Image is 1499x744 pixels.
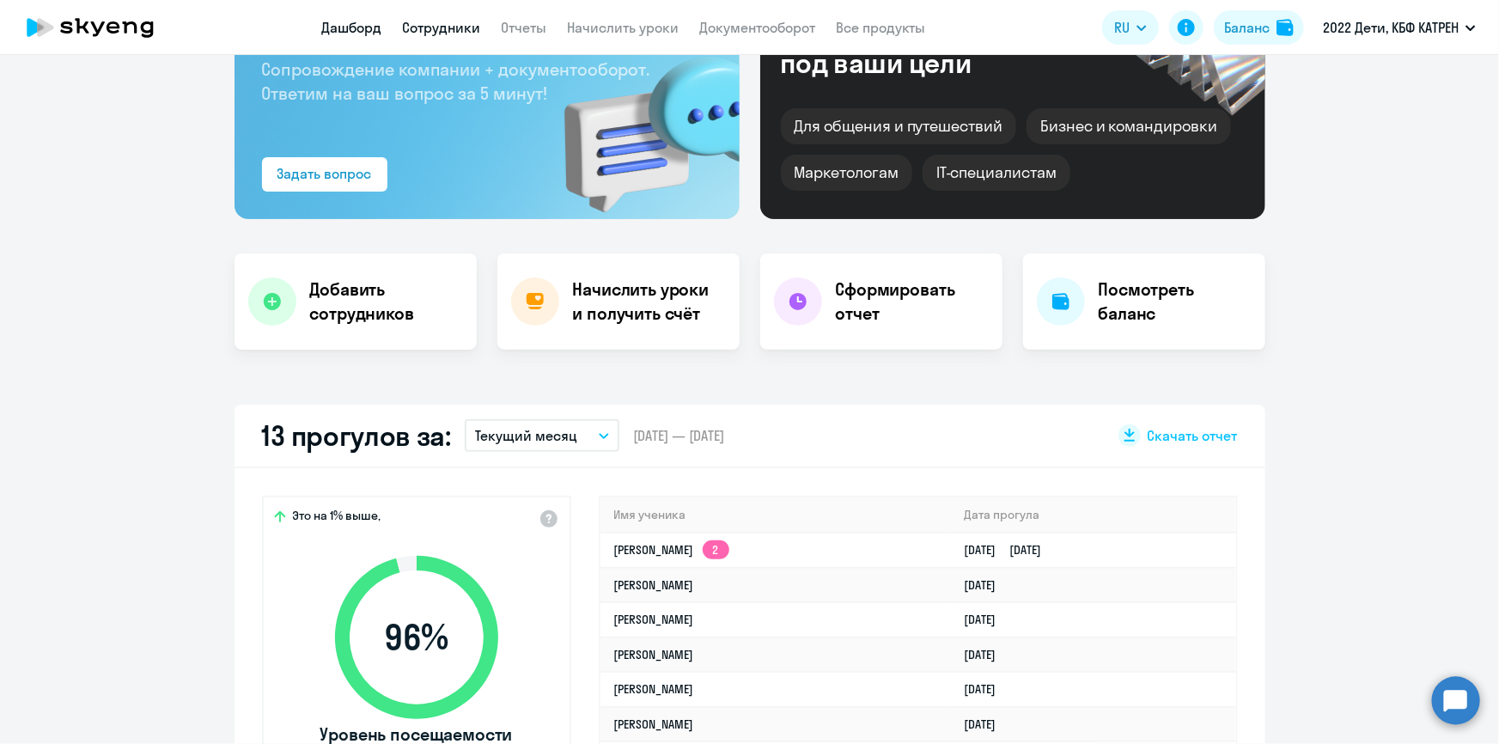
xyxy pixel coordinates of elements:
[836,277,989,326] h4: Сформировать отчет
[781,19,1075,77] div: Курсы английского под ваши цели
[700,19,816,36] a: Документооборот
[950,497,1235,533] th: Дата прогула
[837,19,926,36] a: Все продукты
[964,577,1009,593] a: [DATE]
[781,108,1017,144] div: Для общения и путешествий
[1224,17,1270,38] div: Баланс
[1277,19,1294,36] img: balance
[1099,277,1252,326] h4: Посмотреть баланс
[1114,17,1130,38] span: RU
[262,58,650,104] span: Сопровождение компании + документооборот. Ответим на ваш вопрос за 5 минут!
[1314,7,1484,48] button: 2022 Дети, КБФ КАТРЕН
[262,157,387,192] button: Задать вопрос
[1214,10,1304,45] button: Балансbalance
[277,163,372,184] div: Задать вопрос
[781,155,912,191] div: Маркетологам
[633,426,724,445] span: [DATE] — [DATE]
[1102,10,1159,45] button: RU
[964,542,1055,558] a: [DATE][DATE]
[1148,426,1238,445] span: Скачать отчет
[600,497,951,533] th: Имя ученика
[1323,17,1459,38] p: 2022 Дети, КБФ КАТРЕН
[614,612,694,627] a: [PERSON_NAME]
[923,155,1070,191] div: IT-специалистам
[614,681,694,697] a: [PERSON_NAME]
[964,681,1009,697] a: [DATE]
[614,717,694,732] a: [PERSON_NAME]
[502,19,547,36] a: Отчеты
[568,19,679,36] a: Начислить уроки
[293,508,381,528] span: Это на 1% выше,
[310,277,463,326] h4: Добавить сотрудников
[614,577,694,593] a: [PERSON_NAME]
[964,717,1009,732] a: [DATE]
[465,419,619,452] button: Текущий месяц
[614,542,729,558] a: [PERSON_NAME]2
[614,647,694,662] a: [PERSON_NAME]
[322,19,382,36] a: Дашборд
[475,425,577,446] p: Текущий месяц
[403,19,481,36] a: Сотрудники
[318,617,515,658] span: 96 %
[964,647,1009,662] a: [DATE]
[539,26,740,219] img: bg-img
[573,277,722,326] h4: Начислить уроки и получить счёт
[964,612,1009,627] a: [DATE]
[262,418,452,453] h2: 13 прогулов за:
[1027,108,1231,144] div: Бизнес и командировки
[703,540,729,559] app-skyeng-badge: 2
